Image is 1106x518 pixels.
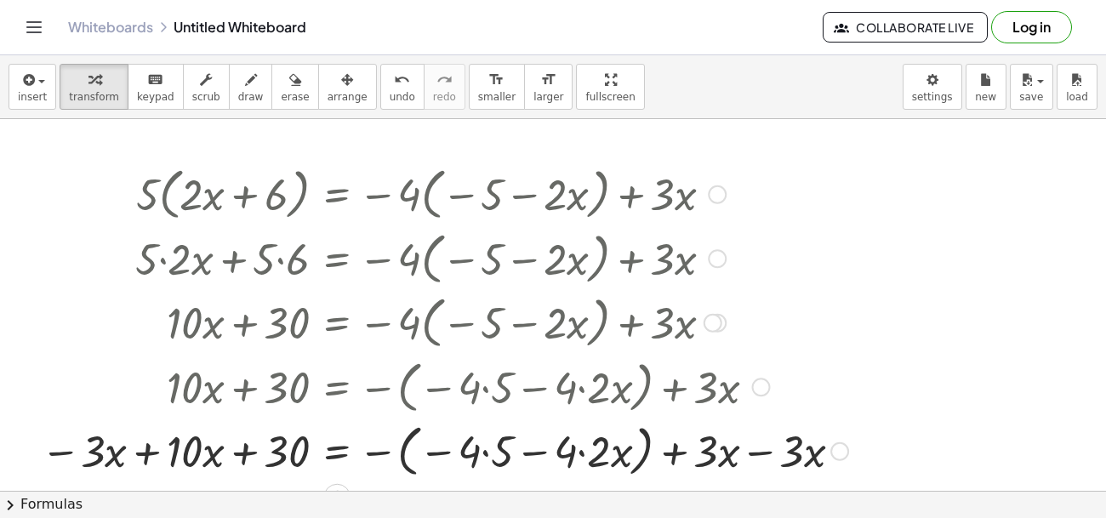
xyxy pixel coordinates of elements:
i: redo [436,70,453,90]
span: smaller [478,91,516,103]
button: arrange [318,64,377,110]
span: erase [281,91,309,103]
button: fullscreen [576,64,644,110]
button: transform [60,64,128,110]
div: Apply the same math to both sides of the equation [323,483,351,510]
span: new [975,91,996,103]
button: redoredo [424,64,465,110]
button: format_sizelarger [524,64,573,110]
span: scrub [192,91,220,103]
i: keyboard [147,70,163,90]
button: Toggle navigation [20,14,48,41]
button: settings [903,64,962,110]
button: load [1057,64,1097,110]
span: larger [533,91,563,103]
i: format_size [540,70,556,90]
button: Collaborate Live [823,12,988,43]
i: format_size [488,70,505,90]
button: scrub [183,64,230,110]
span: redo [433,91,456,103]
span: save [1019,91,1043,103]
span: keypad [137,91,174,103]
span: arrange [328,91,368,103]
span: draw [238,91,264,103]
button: format_sizesmaller [469,64,525,110]
span: insert [18,91,47,103]
a: Whiteboards [68,19,153,36]
button: new [966,64,1006,110]
button: save [1010,64,1053,110]
button: draw [229,64,273,110]
button: undoundo [380,64,425,110]
button: insert [9,64,56,110]
span: transform [69,91,119,103]
i: undo [394,70,410,90]
button: keyboardkeypad [128,64,184,110]
span: fullscreen [585,91,635,103]
span: undo [390,91,415,103]
span: Collaborate Live [837,20,973,35]
button: Log in [991,11,1072,43]
button: erase [271,64,318,110]
span: settings [912,91,953,103]
span: load [1066,91,1088,103]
